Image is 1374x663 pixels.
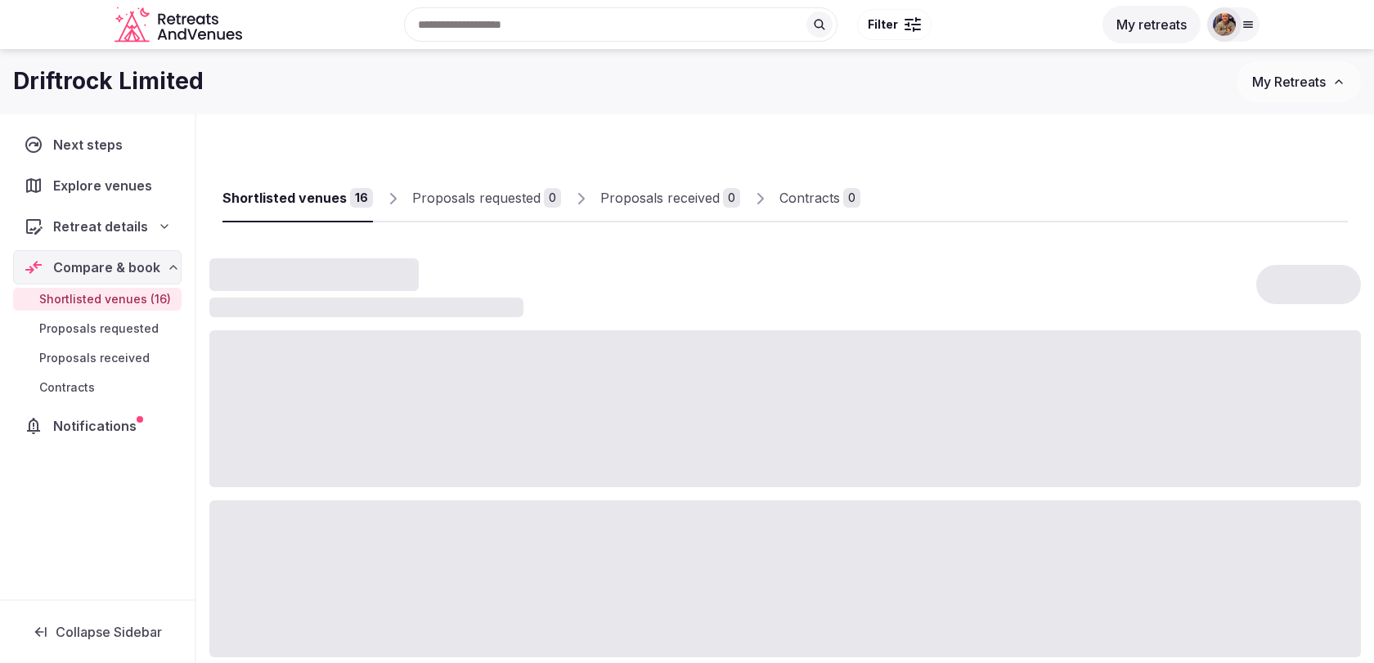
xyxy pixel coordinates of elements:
[412,175,561,222] a: Proposals requested0
[600,175,740,222] a: Proposals received0
[39,379,95,396] span: Contracts
[13,614,182,650] button: Collapse Sidebar
[13,409,182,443] a: Notifications
[1252,74,1326,90] span: My Retreats
[13,128,182,162] a: Next steps
[13,376,182,399] a: Contracts
[1213,13,1236,36] img: julen
[779,188,840,208] div: Contracts
[1102,16,1201,33] a: My retreats
[544,188,561,208] div: 0
[13,317,182,340] a: Proposals requested
[53,258,160,277] span: Compare & book
[39,320,159,337] span: Proposals requested
[114,7,245,43] svg: Retreats and Venues company logo
[222,175,373,222] a: Shortlisted venues16
[53,176,159,195] span: Explore venues
[412,188,541,208] div: Proposals requested
[13,168,182,203] a: Explore venues
[53,217,148,236] span: Retreat details
[53,416,143,436] span: Notifications
[1102,6,1201,43] button: My retreats
[53,135,129,155] span: Next steps
[868,16,898,33] span: Filter
[779,175,860,222] a: Contracts0
[39,350,150,366] span: Proposals received
[350,188,373,208] div: 16
[13,65,204,97] h1: Driftrock Limited
[56,624,162,640] span: Collapse Sidebar
[222,188,347,208] div: Shortlisted venues
[600,188,720,208] div: Proposals received
[114,7,245,43] a: Visit the homepage
[857,9,932,40] button: Filter
[723,188,740,208] div: 0
[39,291,171,307] span: Shortlisted venues (16)
[1237,61,1361,102] button: My Retreats
[843,188,860,208] div: 0
[13,288,182,311] a: Shortlisted venues (16)
[13,347,182,370] a: Proposals received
